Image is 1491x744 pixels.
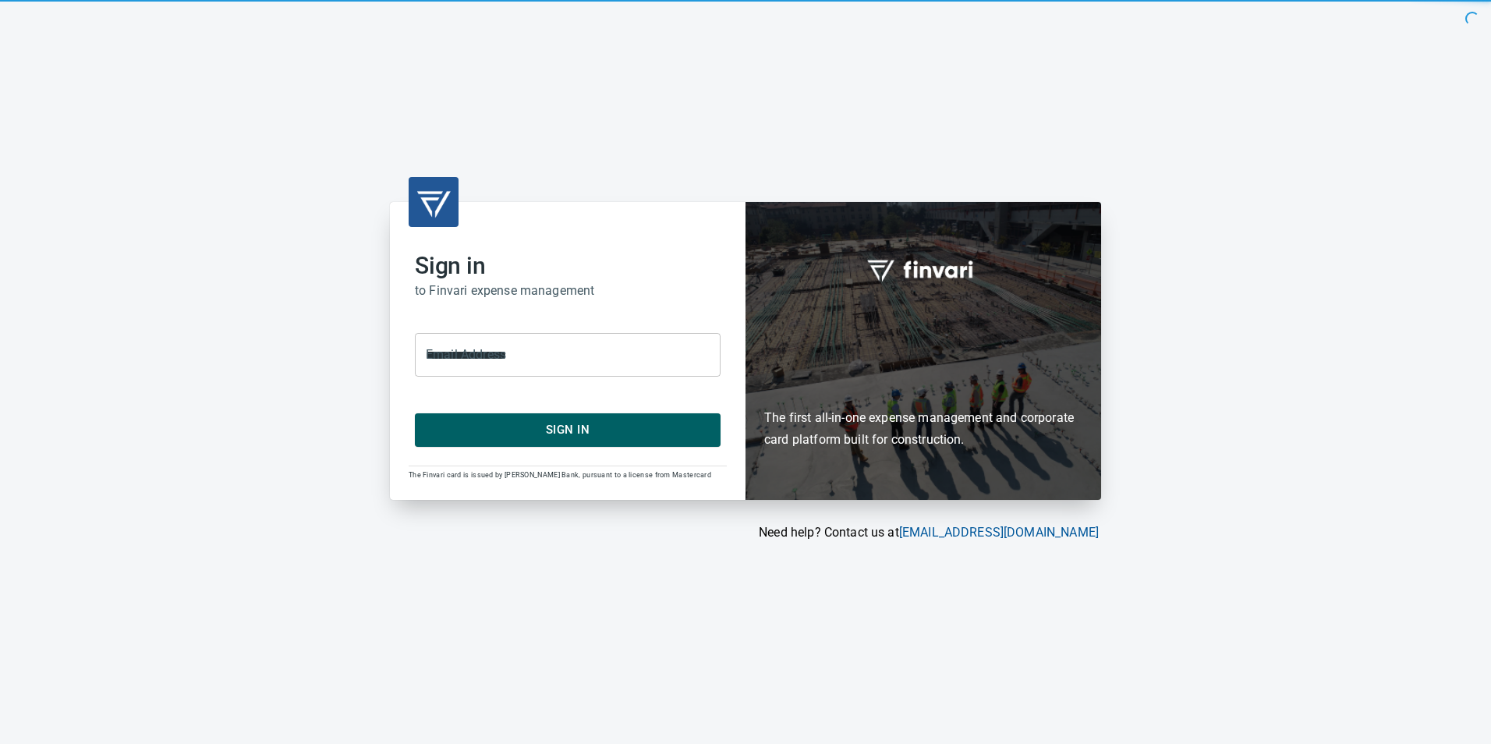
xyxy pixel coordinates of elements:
img: transparent_logo.png [415,183,452,221]
p: Need help? Contact us at [390,523,1099,542]
span: The Finvari card is issued by [PERSON_NAME] Bank, pursuant to a license from Mastercard [409,471,711,479]
h6: The first all-in-one expense management and corporate card platform built for construction. [764,317,1082,451]
span: Sign In [432,420,703,440]
a: [EMAIL_ADDRESS][DOMAIN_NAME] [899,525,1099,540]
button: Sign In [415,413,721,446]
h6: to Finvari expense management [415,280,721,302]
h2: Sign in [415,252,721,280]
div: Finvari [745,202,1101,499]
img: fullword_logo_white.png [865,251,982,287]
